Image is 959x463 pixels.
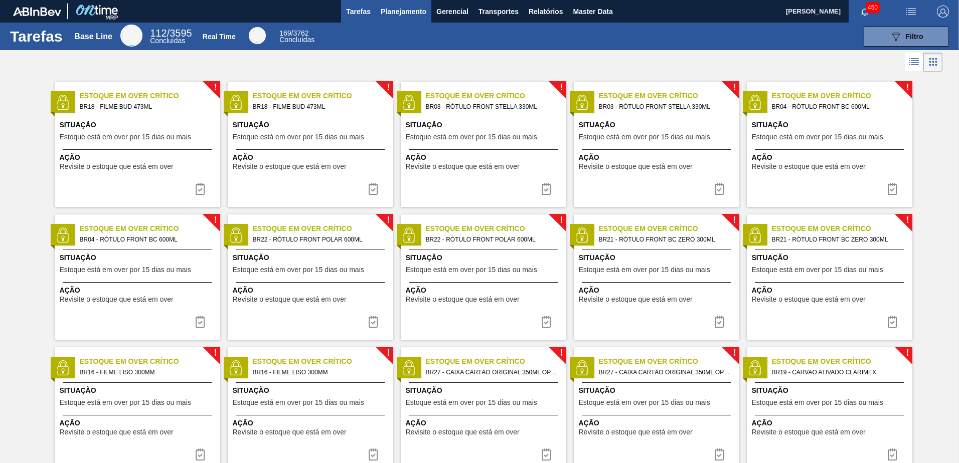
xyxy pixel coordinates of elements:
span: Ação [406,152,564,163]
span: Estoque em Over Crítico [253,223,393,234]
img: icon-task complete [886,316,898,328]
span: ! [733,349,736,357]
span: Situação [406,120,564,130]
span: Ação [60,418,218,428]
span: BR22 - RÓTULO FRONT POLAR 600ML [253,234,385,245]
div: Completar tarefa: 30114315 [534,179,558,199]
div: Completar tarefa: 30114314 [361,179,385,199]
span: Estoque em Over Crítico [426,91,566,101]
span: Estoque está em over por 15 dias ou mais [60,399,191,406]
div: Real Time [249,27,266,44]
span: BR22 - RÓTULO FRONT POLAR 600ML [426,234,558,245]
span: Estoque está em over por 15 dias ou mais [233,266,364,274]
button: icon-task complete [188,312,212,332]
span: ! [560,349,563,357]
div: Visão em Cards [923,53,942,72]
button: Notificações [849,5,881,19]
span: Estoque está em over por 15 dias ou mais [60,133,191,141]
span: Ação [60,152,218,163]
img: status [55,227,70,243]
span: ! [214,349,217,357]
div: Visão em Lista [905,53,923,72]
span: 450 [866,2,880,13]
span: BR19 - CARVAO ATIVADO CLARIMEX [772,367,904,378]
span: Relatórios [529,6,563,18]
span: Planejamento [381,6,426,18]
span: Revisite o estoque que está em over [579,296,693,303]
span: Situação [233,385,391,396]
img: icon-task complete [194,183,206,195]
span: Estoque em Over Crítico [772,356,912,367]
img: status [747,360,762,375]
span: ! [733,216,736,224]
div: Base Line [74,32,112,41]
button: icon-task complete [707,179,731,199]
span: BR03 - RÓTULO FRONT STELLA 330ML [599,101,731,112]
img: status [574,227,589,243]
span: Estoque está em over por 15 dias ou mais [60,266,191,274]
span: Revisite o estoque que está em over [752,163,866,170]
span: Estoque em Over Crítico [772,91,912,101]
div: Base Line [120,25,142,47]
span: Estoque está em over por 15 dias ou mais [579,399,710,406]
img: icon-task complete [713,183,725,195]
div: Completar tarefa: 30114315 [707,179,731,199]
button: icon-task complete [880,179,904,199]
img: status [55,95,70,110]
img: status [574,95,589,110]
div: Completar tarefa: 30114316 [880,179,904,199]
span: Revisite o estoque que está em over [60,428,174,436]
div: Real Time [203,33,236,41]
div: Completar tarefa: 30114317 [534,312,558,332]
span: Revisite o estoque que está em over [60,163,174,170]
img: Logout [937,6,949,18]
span: BR21 - RÓTULO FRONT BC ZERO 300ML [772,234,904,245]
span: ! [906,84,909,91]
span: / 3595 [150,28,192,39]
span: Estoque em Over Crítico [426,356,566,367]
span: Situação [579,385,737,396]
h1: Tarefas [10,31,63,42]
span: Estoque está em over por 15 dias ou mais [406,133,537,141]
span: BR18 - FILME BUD 473ML [253,101,385,112]
button: icon-task complete [534,179,558,199]
span: Estoque está em over por 15 dias ou mais [233,133,364,141]
span: ! [387,84,390,91]
span: Estoque está em over por 15 dias ou mais [579,133,710,141]
span: Estoque está em over por 15 dias ou mais [752,399,883,406]
span: Revisite o estoque que está em over [60,296,174,303]
span: Situação [406,253,564,263]
span: Estoque está em over por 15 dias ou mais [406,266,537,274]
span: Estoque em Over Crítico [772,223,912,234]
img: status [401,360,416,375]
div: Completar tarefa: 30114318 [880,312,904,332]
span: Estoque em Over Crítico [80,91,220,101]
span: Revisite o estoque que está em over [406,428,520,436]
span: Ação [579,152,737,163]
span: Revisite o estoque que está em over [752,296,866,303]
span: Estoque em Over Crítico [426,223,566,234]
span: Situação [60,385,218,396]
span: ! [560,216,563,224]
button: icon-task complete [188,179,212,199]
span: Situação [752,120,910,130]
img: TNhmsLtSVTkK8tSr43FrP2fwEKptu5GPRR3wAAAABJRU5ErkJggg== [13,7,61,16]
span: BR16 - FILME LISO 300MM [253,367,385,378]
span: Situação [406,385,564,396]
span: Concluídas [279,36,314,44]
span: Ação [579,418,737,428]
span: Ação [752,285,910,296]
span: ! [387,216,390,224]
span: Estoque em Over Crítico [599,356,739,367]
span: Revisite o estoque que está em over [406,163,520,170]
img: status [747,227,762,243]
span: BR04 - RÓTULO FRONT BC 600ML [80,234,212,245]
button: icon-task complete [361,312,385,332]
span: Ação [752,152,910,163]
span: Revisite o estoque que está em over [233,163,347,170]
img: icon-task complete [367,183,379,195]
span: ! [214,84,217,91]
span: ! [733,84,736,91]
span: BR21 - RÓTULO FRONT BC ZERO 300ML [599,234,731,245]
span: BR03 - RÓTULO FRONT STELLA 330ML [426,101,558,112]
